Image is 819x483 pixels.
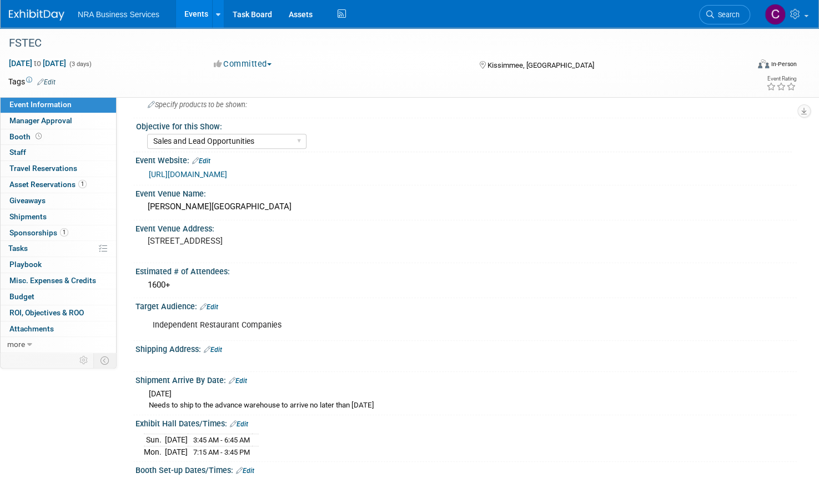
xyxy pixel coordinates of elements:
[7,340,25,349] span: more
[144,276,788,294] div: 1600+
[148,100,247,109] span: Specify products to be shown:
[135,415,797,430] div: Exhibit Hall Dates/Times:
[5,33,730,53] div: FSTEC
[1,113,116,129] a: Manager Approval
[165,434,188,446] td: [DATE]
[200,303,218,311] a: Edit
[193,436,250,444] span: 3:45 AM - 6:45 AM
[1,321,116,337] a: Attachments
[210,58,276,70] button: Committed
[144,434,165,446] td: Sun.
[1,241,116,256] a: Tasks
[771,60,797,68] div: In-Person
[679,58,797,74] div: Event Format
[1,289,116,305] a: Budget
[78,10,159,19] span: NRA Business Services
[136,118,792,132] div: Objective for this Show:
[699,5,750,24] a: Search
[1,193,116,209] a: Giveaways
[236,467,254,475] a: Edit
[135,220,797,234] div: Event Venue Address:
[766,76,796,82] div: Event Rating
[148,236,399,246] pre: [STREET_ADDRESS]
[1,161,116,177] a: Travel Reservations
[9,196,46,205] span: Giveaways
[165,446,188,457] td: [DATE]
[8,76,56,87] td: Tags
[192,157,210,165] a: Edit
[135,298,797,313] div: Target Audience:
[1,145,116,160] a: Staff
[135,462,797,476] div: Booth Set-up Dates/Times:
[9,228,68,237] span: Sponsorships
[9,276,96,285] span: Misc. Expenses & Credits
[1,97,116,113] a: Event Information
[230,420,248,428] a: Edit
[135,341,797,355] div: Shipping Address:
[1,177,116,193] a: Asset Reservations1
[135,185,797,199] div: Event Venue Name:
[9,260,42,269] span: Playbook
[149,170,227,179] a: [URL][DOMAIN_NAME]
[144,446,165,457] td: Mon.
[229,377,247,385] a: Edit
[9,212,47,221] span: Shipments
[145,314,670,336] div: Independent Restaurant Companies
[9,116,72,125] span: Manager Approval
[135,372,797,386] div: Shipment Arrive By Date:
[33,132,44,140] span: Booth not reserved yet
[94,353,117,368] td: Toggle Event Tabs
[9,132,44,141] span: Booth
[8,244,28,253] span: Tasks
[149,400,788,411] div: Needs to ship to the advance warehouse to arrive no later than [DATE]
[758,59,769,68] img: Format-Inperson.png
[9,148,26,157] span: Staff
[9,164,77,173] span: Travel Reservations
[765,4,786,25] img: Cynthia McIntosh
[135,263,797,277] div: Estimated # of Attendees:
[1,225,116,241] a: Sponsorships1
[1,337,116,353] a: more
[1,209,116,225] a: Shipments
[149,389,172,398] span: [DATE]
[135,152,797,167] div: Event Website:
[193,448,250,456] span: 7:15 AM - 3:45 PM
[714,11,740,19] span: Search
[8,58,67,68] span: [DATE] [DATE]
[1,273,116,289] a: Misc. Expenses & Credits
[1,257,116,273] a: Playbook
[9,100,72,109] span: Event Information
[74,353,94,368] td: Personalize Event Tab Strip
[144,198,788,215] div: [PERSON_NAME][GEOGRAPHIC_DATA]
[488,61,594,69] span: Kissimmee, [GEOGRAPHIC_DATA]
[32,59,43,68] span: to
[68,61,92,68] span: (3 days)
[9,308,84,317] span: ROI, Objectives & ROO
[37,78,56,86] a: Edit
[9,180,87,189] span: Asset Reservations
[1,129,116,145] a: Booth
[9,292,34,301] span: Budget
[60,228,68,237] span: 1
[9,324,54,333] span: Attachments
[1,305,116,321] a: ROI, Objectives & ROO
[204,346,222,354] a: Edit
[9,9,64,21] img: ExhibitDay
[78,180,87,188] span: 1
